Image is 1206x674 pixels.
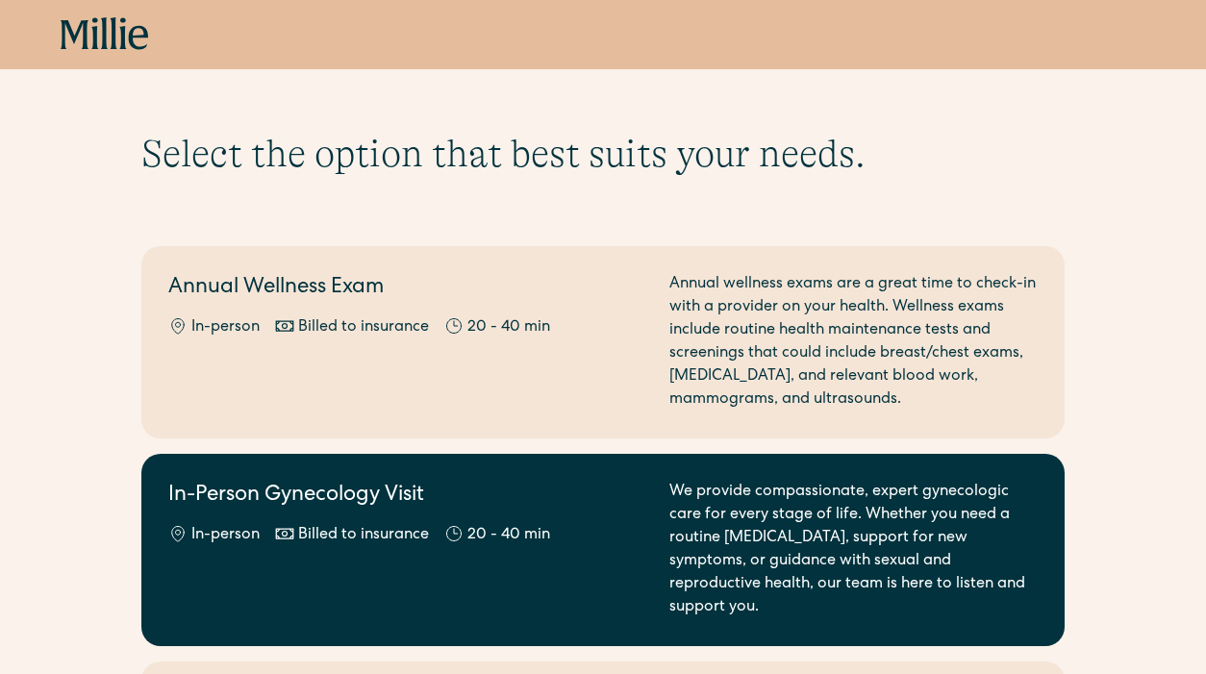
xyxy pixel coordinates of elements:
[141,246,1065,438] a: Annual Wellness ExamIn-personBilled to insurance20 - 40 minAnnual wellness exams are a great time...
[168,481,646,512] h2: In-Person Gynecology Visit
[298,316,429,339] div: Billed to insurance
[298,524,429,547] div: Billed to insurance
[467,316,550,339] div: 20 - 40 min
[191,316,260,339] div: In-person
[191,524,260,547] div: In-person
[669,481,1038,619] div: We provide compassionate, expert gynecologic care for every stage of life. Whether you need a rou...
[669,273,1038,412] div: Annual wellness exams are a great time to check-in with a provider on your health. Wellness exams...
[141,131,1065,177] h1: Select the option that best suits your needs.
[168,273,646,305] h2: Annual Wellness Exam
[141,454,1065,646] a: In-Person Gynecology VisitIn-personBilled to insurance20 - 40 minWe provide compassionate, expert...
[467,524,550,547] div: 20 - 40 min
